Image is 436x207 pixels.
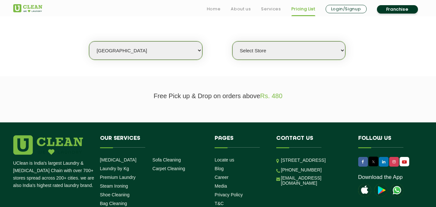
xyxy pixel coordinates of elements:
a: About us [231,5,251,13]
img: playstoreicon.png [374,184,387,197]
a: Premium Laundry [100,175,136,180]
h4: Our Services [100,135,205,148]
a: Carpet Cleaning [152,166,185,171]
a: Bag Cleaning [100,201,127,206]
span: Rs. 480 [260,92,282,99]
a: Privacy Policy [215,192,243,197]
a: Locate us [215,157,234,162]
a: Media [215,183,227,189]
img: UClean Laundry and Dry Cleaning [400,159,409,165]
a: Shoe Cleaning [100,192,130,197]
p: Free Pick up & Drop on orders above [13,92,423,100]
a: [EMAIL_ADDRESS][DOMAIN_NAME] [281,175,349,186]
a: T&C [215,201,224,206]
a: Blog [215,166,224,171]
h4: Pages [215,135,267,148]
img: logo.png [13,135,83,155]
a: Laundry by Kg [100,166,129,171]
a: Steam Ironing [100,183,128,189]
p: [STREET_ADDRESS] [281,157,349,164]
a: Career [215,175,228,180]
img: UClean Laundry and Dry Cleaning [390,184,403,197]
img: apple-icon.png [358,184,371,197]
p: UClean is India's largest Laundry & [MEDICAL_DATA] Chain with over 700+ stores spread across 200+... [13,160,95,189]
a: Login/Signup [326,5,367,13]
a: Sofa Cleaning [152,157,181,162]
a: Pricing List [291,5,315,13]
h4: Follow us [358,135,415,148]
a: Franchise [377,5,418,14]
a: Home [207,5,221,13]
h4: Contact us [276,135,349,148]
a: [MEDICAL_DATA] [100,157,137,162]
a: Services [261,5,281,13]
img: UClean Laundry and Dry Cleaning [13,4,42,12]
a: Download the App [358,174,403,181]
a: [PHONE_NUMBER] [281,167,322,172]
